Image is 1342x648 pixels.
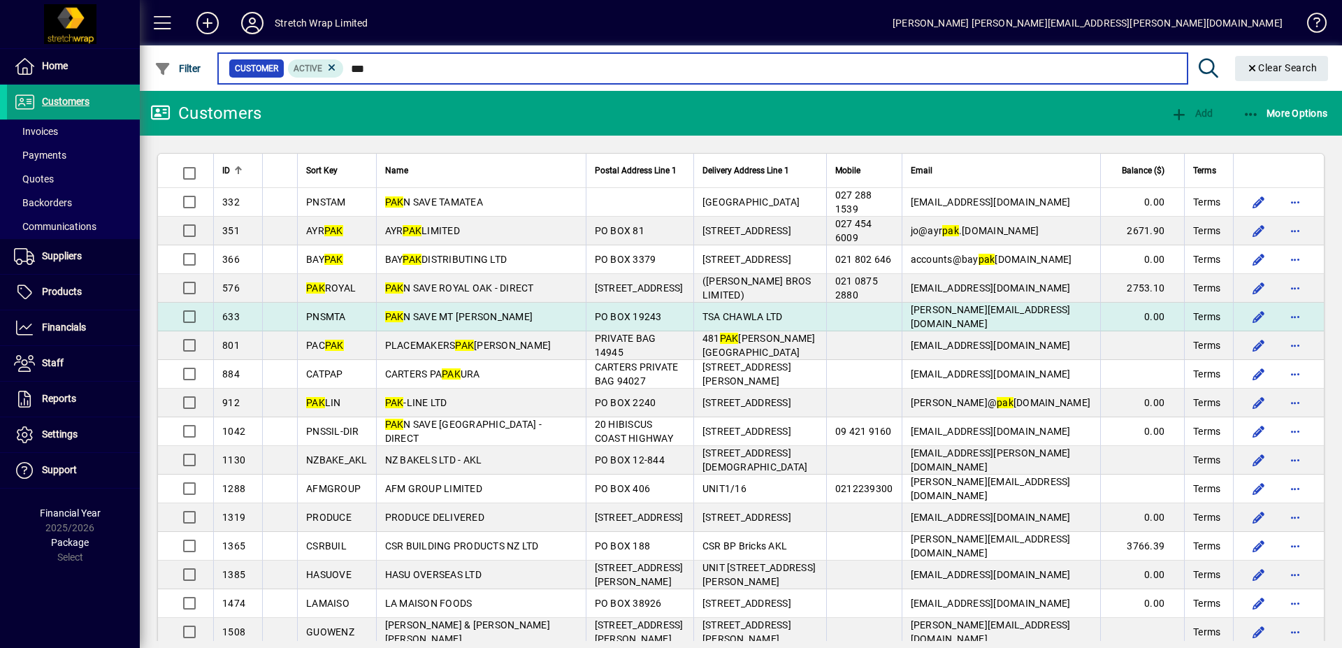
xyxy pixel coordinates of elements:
span: More Options [1243,108,1328,119]
span: [STREET_ADDRESS][PERSON_NAME] [595,619,684,645]
div: ID [222,163,254,178]
div: Stretch Wrap Limited [275,12,368,34]
span: 332 [222,196,240,208]
button: More options [1284,248,1306,271]
span: 021 802 646 [835,254,892,265]
em: PAK [306,282,325,294]
div: Email [911,163,1092,178]
span: [STREET_ADDRESS][PERSON_NAME] [595,562,684,587]
span: Backorders [14,197,72,208]
button: Edit [1248,535,1270,557]
span: Package [51,537,89,548]
span: [STREET_ADDRESS] [702,512,791,523]
span: CSR BP Bricks AKL [702,540,787,552]
a: Staff [7,346,140,381]
button: More options [1284,191,1306,213]
span: [PERSON_NAME] & [PERSON_NAME] [PERSON_NAME] [385,619,550,645]
span: [STREET_ADDRESS] [595,512,684,523]
span: PRODUCE DELIVERED [385,512,484,523]
button: More options [1284,363,1306,385]
span: AFM GROUP LIMITED [385,483,482,494]
span: N SAVE ROYAL OAK - DIRECT [385,282,534,294]
span: 576 [222,282,240,294]
a: Financials [7,310,140,345]
button: Edit [1248,305,1270,328]
span: HASUOVE [306,569,352,580]
span: Support [42,464,77,475]
span: Financials [42,322,86,333]
span: Terms [1193,367,1220,381]
span: Financial Year [40,507,101,519]
span: Email [911,163,932,178]
span: AFMGROUP [306,483,361,494]
span: [EMAIL_ADDRESS][DOMAIN_NAME] [911,426,1071,437]
td: 0.00 [1100,503,1184,532]
a: Invoices [7,120,140,143]
span: [PERSON_NAME][EMAIL_ADDRESS][DOMAIN_NAME] [911,619,1071,645]
td: 0.00 [1100,417,1184,446]
em: PAK [442,368,461,380]
button: Edit [1248,563,1270,586]
button: Profile [230,10,275,36]
span: Home [42,60,68,71]
em: pak [942,225,959,236]
em: PAK [403,225,421,236]
a: Support [7,453,140,488]
button: Edit [1248,449,1270,471]
a: Payments [7,143,140,167]
em: pak [979,254,995,265]
span: Terms [1193,482,1220,496]
span: [EMAIL_ADDRESS][DOMAIN_NAME] [911,569,1071,580]
button: More options [1284,420,1306,442]
em: PAK [455,340,474,351]
button: More options [1284,621,1306,643]
span: LA MAISON FOODS [385,598,472,609]
span: Terms [1193,396,1220,410]
button: Filter [151,56,205,81]
button: More options [1284,334,1306,357]
span: PLACEMAKERS [PERSON_NAME] [385,340,551,351]
span: ROYAL [306,282,356,294]
button: Edit [1248,391,1270,414]
span: jo@ayr .[DOMAIN_NAME] [911,225,1039,236]
span: AYR [306,225,343,236]
a: Home [7,49,140,84]
td: 0.00 [1100,188,1184,217]
span: 481 [PERSON_NAME][GEOGRAPHIC_DATA] [702,333,816,358]
span: [STREET_ADDRESS][PERSON_NAME] [702,619,791,645]
span: [EMAIL_ADDRESS][DOMAIN_NAME] [911,340,1071,351]
span: PO BOX 406 [595,483,651,494]
span: PAC [306,340,344,351]
span: [PERSON_NAME][EMAIL_ADDRESS][DOMAIN_NAME] [911,476,1071,501]
span: N SAVE TAMATEA [385,196,483,208]
td: 2753.10 [1100,274,1184,303]
span: 0212239300 [835,483,893,494]
span: Terms [1193,596,1220,610]
span: Reports [42,393,76,404]
span: [STREET_ADDRESS][DEMOGRAPHIC_DATA] [702,447,808,473]
span: 351 [222,225,240,236]
span: [STREET_ADDRESS] [702,426,791,437]
span: 027 288 1539 [835,189,872,215]
span: Quotes [14,173,54,185]
button: More options [1284,449,1306,471]
span: ID [222,163,230,178]
span: Suppliers [42,250,82,261]
button: Edit [1248,621,1270,643]
button: Add [185,10,230,36]
span: PRIVATE BAG 14945 [595,333,656,358]
span: Clear Search [1246,62,1318,73]
span: Filter [154,63,201,74]
span: PRODUCE [306,512,352,523]
span: 1319 [222,512,245,523]
span: PO BOX 188 [595,540,651,552]
span: [EMAIL_ADDRESS][DOMAIN_NAME] [911,282,1071,294]
a: Products [7,275,140,310]
span: Mobile [835,163,860,178]
button: Edit [1248,191,1270,213]
span: Terms [1193,338,1220,352]
span: CATPAP [306,368,343,380]
span: NZBAKE_AKL [306,454,368,466]
button: Add [1167,101,1216,126]
button: More options [1284,305,1306,328]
